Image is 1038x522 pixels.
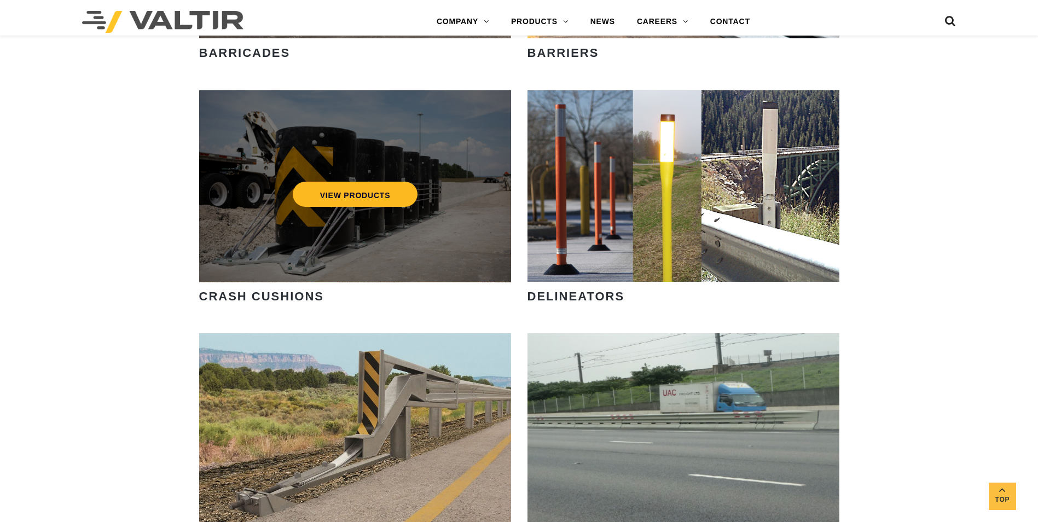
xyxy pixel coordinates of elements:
a: VIEW PRODUCTS [292,182,417,207]
a: COMPANY [426,11,500,33]
a: NEWS [579,11,626,33]
strong: DELINEATORS [527,289,625,303]
strong: CRASH CUSHIONS [199,289,324,303]
a: CONTACT [699,11,761,33]
span: Top [989,494,1016,506]
strong: BARRICADES [199,46,291,60]
strong: BARRIERS [527,46,599,60]
a: Top [989,483,1016,510]
img: Valtir [82,11,243,33]
a: CAREERS [626,11,699,33]
a: PRODUCTS [500,11,579,33]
